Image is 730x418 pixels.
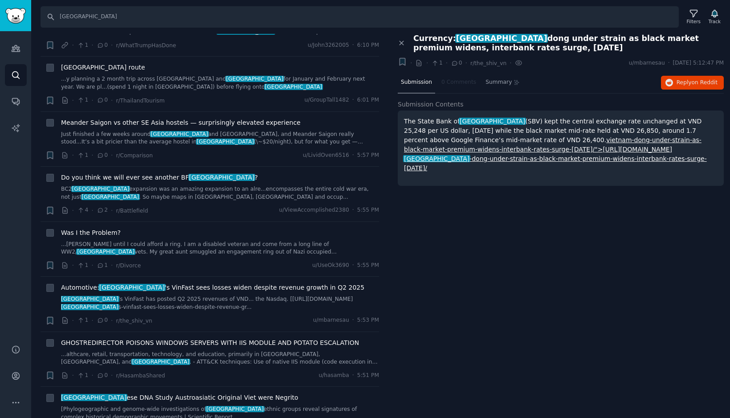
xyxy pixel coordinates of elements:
span: · [352,41,354,49]
span: · [352,96,354,104]
span: · [111,41,113,50]
span: r/Comparison [116,152,153,159]
span: · [91,316,93,325]
div: Filters [687,18,701,25]
span: [GEOGRAPHIC_DATA] [403,155,470,162]
span: [GEOGRAPHIC_DATA] [264,84,323,90]
span: · [72,206,74,215]
span: · [352,206,354,214]
span: r/the_shiv_vn [470,60,506,66]
span: u/John3262005 [308,41,349,49]
span: [GEOGRAPHIC_DATA] [60,296,119,302]
span: 0 [451,59,462,67]
span: · [72,371,74,380]
span: u/hasamba [318,372,349,380]
span: u/mbarnesau [629,59,665,67]
span: 1 [77,316,88,324]
span: Summary [485,78,512,86]
a: ...[PERSON_NAME] until I could afford a ring. I am a disabled veteran and come from a long line o... [61,241,379,256]
span: Meander Saigon vs other SE Asia hostels — surprisingly elevated experience [61,118,301,127]
span: 1 [77,152,88,160]
span: 5:57 PM [357,152,379,160]
a: [GEOGRAPHIC_DATA]'s VinFast has posted Q2 2025 revenues of VND... the Nasdaq. [[URL][DOMAIN_NAME]... [61,295,379,311]
span: [GEOGRAPHIC_DATA] [98,284,166,291]
span: 5:55 PM [357,206,379,214]
span: · [91,261,93,270]
span: · [352,372,354,380]
span: · [465,58,467,68]
button: Replyon Reddit [661,76,724,90]
span: 2 [97,206,108,214]
span: 5:55 PM [357,262,379,270]
span: · [72,261,74,270]
a: Do you think we will ever see another BF[GEOGRAPHIC_DATA]? [61,173,258,182]
span: [GEOGRAPHIC_DATA] [131,359,190,365]
span: · [668,59,670,67]
span: Reply [677,79,718,87]
span: · [352,152,354,160]
a: [GEOGRAPHIC_DATA]ese DNA Study Austroasiatic Original Viet were Negrito [61,393,298,402]
span: [DATE] 5:12:47 PM [673,59,724,67]
span: r/WhatTrumpHasDone [116,42,176,49]
span: 5:51 PM [357,372,379,380]
span: Submission Contents [398,100,464,109]
img: GummySearch logo [5,8,26,24]
span: 0 [97,152,108,160]
span: 0 [97,41,108,49]
span: · [352,316,354,324]
span: r/HasambaShared [116,373,165,379]
span: Do you think we will ever see another BF ? [61,173,258,182]
p: The State Bank of (SBV) kept the central exchange rate unchanged at VND 25,248 per US dollar, [DA... [404,117,718,173]
span: · [91,41,93,50]
span: [GEOGRAPHIC_DATA] [76,249,135,255]
span: · [111,316,113,325]
span: 1 [77,262,88,270]
span: 1 [77,372,88,380]
span: 1 [77,96,88,104]
input: Search Keyword [41,6,679,28]
span: u/mbarnesau [313,316,349,324]
span: 6:01 PM [357,96,379,104]
span: r/Divorce [116,262,141,269]
span: 0 [97,316,108,324]
span: · [91,371,93,380]
a: Was I the Problem? [61,228,121,238]
span: [GEOGRAPHIC_DATA] [150,131,209,137]
span: [GEOGRAPHIC_DATA] [459,118,526,125]
span: · [72,41,74,50]
span: [GEOGRAPHIC_DATA] [71,186,130,192]
span: · [111,96,113,105]
span: [GEOGRAPHIC_DATA] [196,139,255,145]
span: · [426,58,428,68]
span: 6:10 PM [357,41,379,49]
span: [GEOGRAPHIC_DATA] route [61,63,145,72]
span: ese DNA Study Austroasiatic Original Viet were Negrito [61,393,298,402]
span: [GEOGRAPHIC_DATA] [455,34,548,43]
span: Automotive: 's VinFast sees losses widen despite revenue growth in Q2 2025 [61,283,364,292]
span: 5:53 PM [357,316,379,324]
span: · [111,206,113,215]
span: · [72,316,74,325]
span: 1 [431,59,442,67]
a: GHOSTREDIRECTOR POISONS WINDOWS SERVERS WITH IIS MODULE AND POTATO ESCALATION [61,338,359,348]
span: r/the_shiv_vn [116,318,152,324]
span: [GEOGRAPHIC_DATA] [60,304,119,310]
span: [GEOGRAPHIC_DATA] [188,174,256,181]
span: · [111,371,113,380]
span: · [352,262,354,270]
a: BC2[GEOGRAPHIC_DATA]expansion was an amazing expansion to an alre...encompasses the entire cold w... [61,185,379,201]
span: · [111,151,113,160]
span: on Reddit [692,79,718,86]
span: 4 [77,206,88,214]
span: 1 [97,262,108,270]
a: Just finished a few weeks around[GEOGRAPHIC_DATA]and [GEOGRAPHIC_DATA], and Meander Saigon really... [61,131,379,146]
span: · [91,206,93,215]
span: · [510,58,511,68]
span: 0 [97,96,108,104]
span: u/ViewAccomplished2380 [279,206,349,214]
span: u/UseOk3690 [312,262,349,270]
span: [GEOGRAPHIC_DATA] [205,406,264,412]
span: · [91,96,93,105]
span: u/LividOven6516 [303,152,349,160]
